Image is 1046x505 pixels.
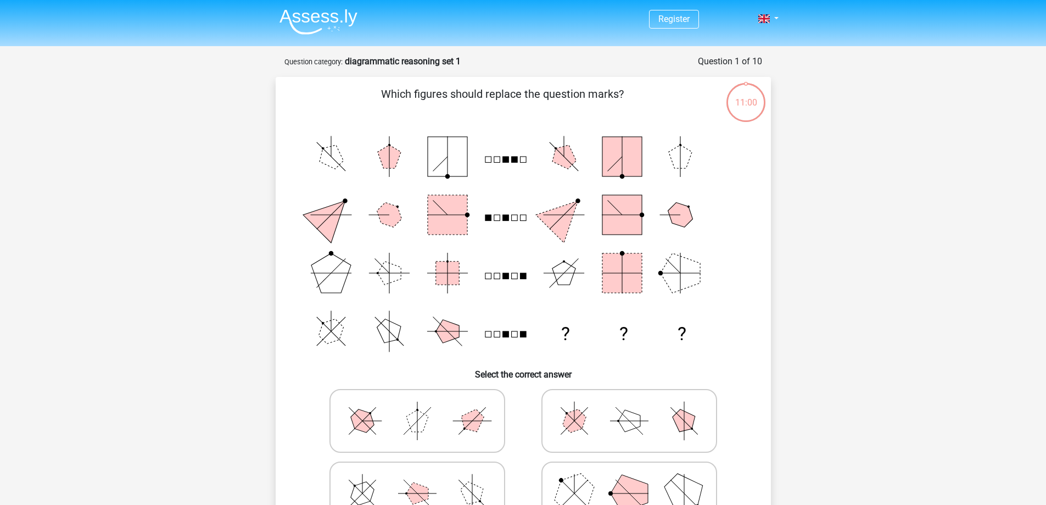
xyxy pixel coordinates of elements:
h6: Select the correct answer [293,360,753,380]
text: ? [619,323,628,345]
a: Register [658,14,690,24]
img: Assessly [279,9,357,35]
text: ? [561,323,569,345]
text: ? [678,323,686,345]
strong: diagrammatic reasoning set 1 [345,56,461,66]
p: Which figures should replace the question marks? [293,86,712,119]
div: Question 1 of 10 [698,55,762,68]
small: Question category: [284,58,343,66]
div: 11:00 [725,82,767,109]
